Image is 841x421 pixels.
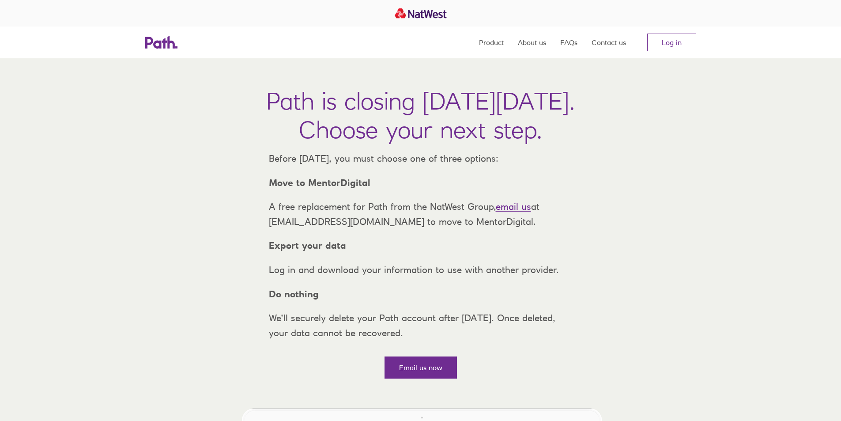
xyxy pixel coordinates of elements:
[266,87,575,144] h1: Path is closing [DATE][DATE]. Choose your next step.
[479,27,504,58] a: Product
[518,27,546,58] a: About us
[385,357,457,379] a: Email us now
[269,288,319,300] strong: Do nothing
[560,27,577,58] a: FAQs
[262,311,580,340] p: We’ll securely delete your Path account after [DATE]. Once deleted, your data cannot be recovered.
[269,240,346,251] strong: Export your data
[262,151,580,166] p: Before [DATE], you must choose one of three options:
[592,27,626,58] a: Contact us
[269,177,370,188] strong: Move to MentorDigital
[262,262,580,277] p: Log in and download your information to use with another provider.
[496,201,531,212] a: email us
[262,199,580,229] p: A free replacement for Path from the NatWest Group, at [EMAIL_ADDRESS][DOMAIN_NAME] to move to Me...
[647,34,696,51] a: Log in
